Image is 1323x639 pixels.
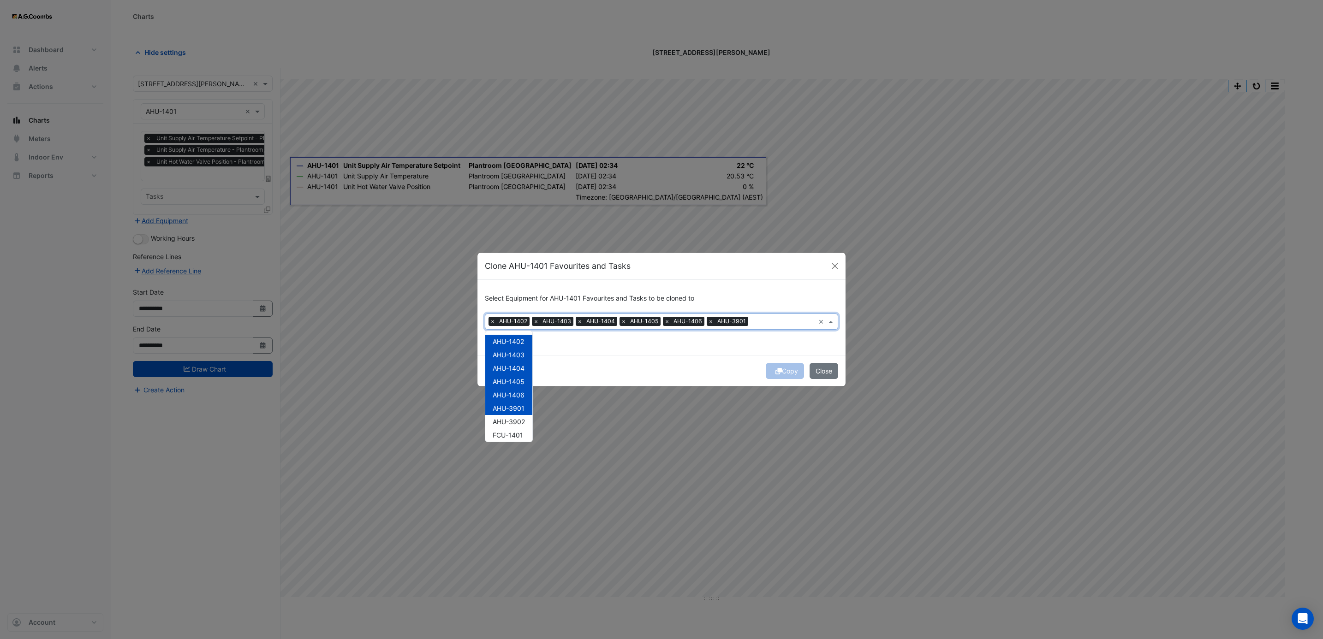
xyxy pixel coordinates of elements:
[715,317,748,326] span: AHU-3901
[1292,608,1314,630] div: Open Intercom Messenger
[576,317,584,326] span: ×
[620,317,628,326] span: ×
[493,404,524,412] span: AHU-3901
[485,331,533,442] ng-dropdown-panel: Options list
[493,351,524,359] span: AHU-1403
[493,431,523,439] span: FCU-1401
[497,317,530,326] span: AHU-1402
[707,317,715,326] span: ×
[584,317,617,326] span: AHU-1404
[493,391,524,399] span: AHU-1406
[485,330,513,340] button: Select All
[828,259,842,273] button: Close
[493,364,524,372] span: AHU-1404
[485,260,631,272] h5: Clone AHU-1401 Favourites and Tasks
[485,295,838,302] h6: Select Equipment for AHU-1401 Favourites and Tasks to be cloned to
[493,418,525,426] span: AHU-3902
[540,317,573,326] span: AHU-1403
[489,317,497,326] span: ×
[671,317,704,326] span: AHU-1406
[493,337,524,345] span: AHU-1402
[493,378,524,385] span: AHU-1405
[628,317,661,326] span: AHU-1405
[818,317,826,326] span: Clear
[810,363,838,379] button: Close
[663,317,671,326] span: ×
[532,317,540,326] span: ×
